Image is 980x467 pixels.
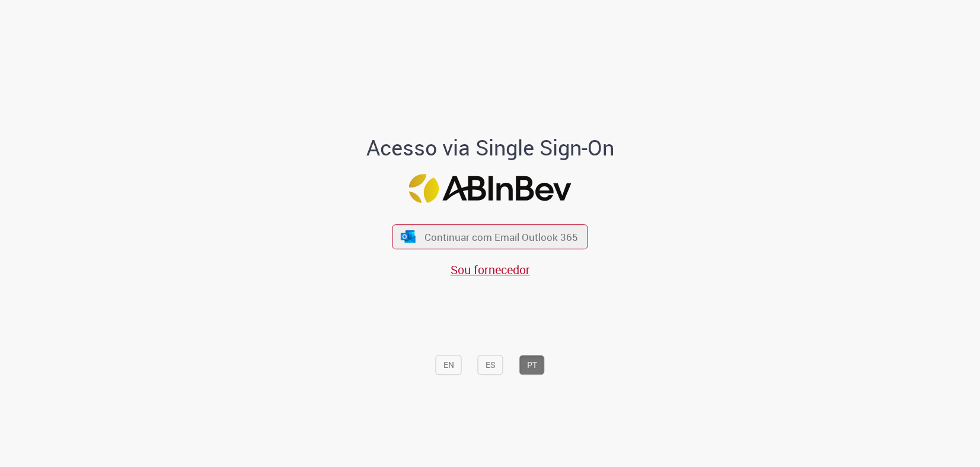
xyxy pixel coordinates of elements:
h1: Acesso via Single Sign-On [325,136,655,160]
button: PT [519,355,545,375]
span: Continuar com Email Outlook 365 [424,230,578,244]
img: ícone Azure/Microsoft 360 [400,230,416,243]
a: Sou fornecedor [451,262,530,278]
button: ES [478,355,503,375]
button: EN [436,355,462,375]
img: Logo ABInBev [409,174,572,203]
button: ícone Azure/Microsoft 360 Continuar com Email Outlook 365 [392,225,588,249]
